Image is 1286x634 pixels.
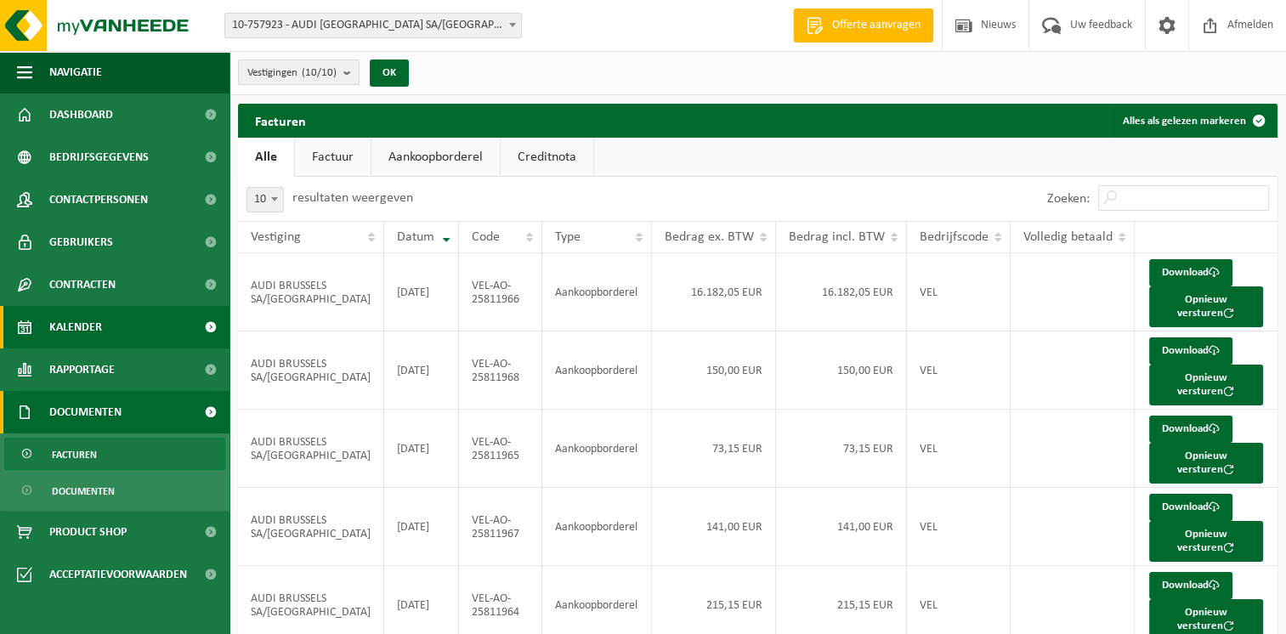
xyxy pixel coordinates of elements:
[542,253,652,331] td: Aankoopborderel
[1149,416,1232,443] a: Download
[49,553,187,596] span: Acceptatievoorwaarden
[238,410,384,488] td: AUDI BRUSSELS SA/[GEOGRAPHIC_DATA]
[238,488,384,566] td: AUDI BRUSSELS SA/[GEOGRAPHIC_DATA]
[384,331,459,410] td: [DATE]
[292,191,413,205] label: resultaten weergeven
[384,410,459,488] td: [DATE]
[49,348,115,391] span: Rapportage
[224,13,522,38] span: 10-757923 - AUDI BRUSSELS SA/NV - VORST
[1149,365,1263,405] button: Opnieuw versturen
[907,410,1011,488] td: VEL
[907,253,1011,331] td: VEL
[459,253,542,331] td: VEL-AO-25811966
[828,17,925,34] span: Offerte aanvragen
[238,138,294,177] a: Alle
[1149,494,1232,521] a: Download
[371,138,500,177] a: Aankoopborderel
[247,60,337,86] span: Vestigingen
[370,59,409,87] button: OK
[1149,286,1263,327] button: Opnieuw versturen
[1023,230,1113,244] span: Volledig betaald
[542,331,652,410] td: Aankoopborderel
[1109,104,1276,138] button: Alles als gelezen markeren
[1047,192,1090,206] label: Zoeken:
[920,230,989,244] span: Bedrijfscode
[397,230,434,244] span: Datum
[555,230,581,244] span: Type
[789,230,885,244] span: Bedrag incl. BTW
[1149,259,1232,286] a: Download
[907,331,1011,410] td: VEL
[793,8,933,42] a: Offerte aanvragen
[251,230,301,244] span: Vestiging
[907,488,1011,566] td: VEL
[225,14,521,37] span: 10-757923 - AUDI BRUSSELS SA/NV - VORST
[238,59,360,85] button: Vestigingen(10/10)
[4,438,225,470] a: Facturen
[501,138,593,177] a: Creditnota
[652,410,776,488] td: 73,15 EUR
[49,93,113,136] span: Dashboard
[665,230,754,244] span: Bedrag ex. BTW
[49,221,113,263] span: Gebruikers
[1149,443,1263,484] button: Opnieuw versturen
[1149,521,1263,562] button: Opnieuw versturen
[52,439,97,471] span: Facturen
[49,511,127,553] span: Product Shop
[49,178,148,221] span: Contactpersonen
[472,230,500,244] span: Code
[49,306,102,348] span: Kalender
[652,488,776,566] td: 141,00 EUR
[542,488,652,566] td: Aankoopborderel
[384,488,459,566] td: [DATE]
[459,488,542,566] td: VEL-AO-25811967
[246,187,284,212] span: 10
[302,67,337,78] count: (10/10)
[652,331,776,410] td: 150,00 EUR
[49,136,149,178] span: Bedrijfsgegevens
[1149,337,1232,365] a: Download
[49,391,122,433] span: Documenten
[4,474,225,507] a: Documenten
[49,263,116,306] span: Contracten
[1149,572,1232,599] a: Download
[776,253,907,331] td: 16.182,05 EUR
[384,253,459,331] td: [DATE]
[542,410,652,488] td: Aankoopborderel
[776,410,907,488] td: 73,15 EUR
[459,331,542,410] td: VEL-AO-25811968
[776,331,907,410] td: 150,00 EUR
[238,104,323,137] h2: Facturen
[652,253,776,331] td: 16.182,05 EUR
[776,488,907,566] td: 141,00 EUR
[238,331,384,410] td: AUDI BRUSSELS SA/[GEOGRAPHIC_DATA]
[52,475,115,507] span: Documenten
[459,410,542,488] td: VEL-AO-25811965
[295,138,371,177] a: Factuur
[49,51,102,93] span: Navigatie
[238,253,384,331] td: AUDI BRUSSELS SA/[GEOGRAPHIC_DATA]
[247,188,283,212] span: 10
